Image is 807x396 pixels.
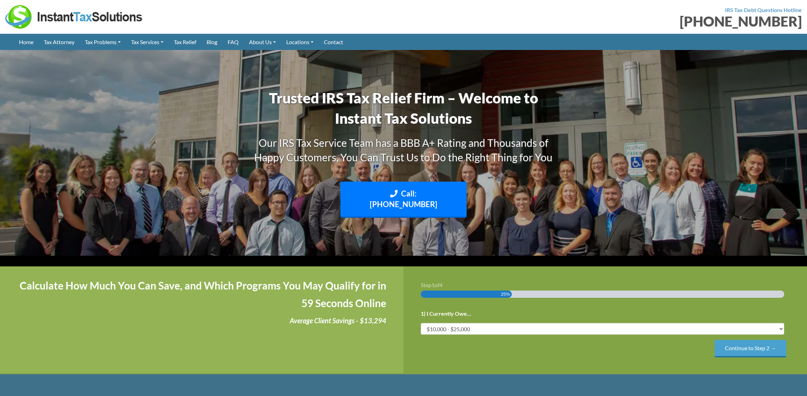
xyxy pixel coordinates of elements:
a: Tax Problems [80,34,126,50]
h1: Trusted IRS Tax Relief Firm – Welcome to Instant Tax Solutions [245,88,562,129]
span: 1 [431,282,435,288]
h3: Step of [421,282,790,288]
img: Instant Tax Solutions Logo [5,5,143,29]
div: [PHONE_NUMBER] [409,14,802,28]
span: 4 [439,282,442,288]
i: Average Client Savings - $13,294 [290,316,386,325]
a: FAQ [222,34,244,50]
a: About Us [244,34,281,50]
a: Contact [319,34,348,50]
h3: Our IRS Tax Service Team has a BBB A+ Rating and Thousands of Happy Customers, You Can Trust Us t... [245,135,562,164]
a: Locations [281,34,319,50]
label: 1) I Currently Owe... [421,310,471,317]
a: Call: [PHONE_NUMBER] [340,182,467,218]
a: Tax Services [126,34,169,50]
span: 25% [501,291,510,298]
a: Instant Tax Solutions Logo [5,13,143,19]
a: Blog [201,34,222,50]
a: Tax Attorney [39,34,80,50]
strong: IRS Tax Debt Questions Hotline [725,7,802,13]
h4: Calculate How Much You Can Save, and Which Programs You May Qualify for in 59 Seconds Online [17,277,386,312]
a: Home [14,34,39,50]
input: Continue to Step 2 → [715,340,786,357]
a: Tax Relief [169,34,201,50]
